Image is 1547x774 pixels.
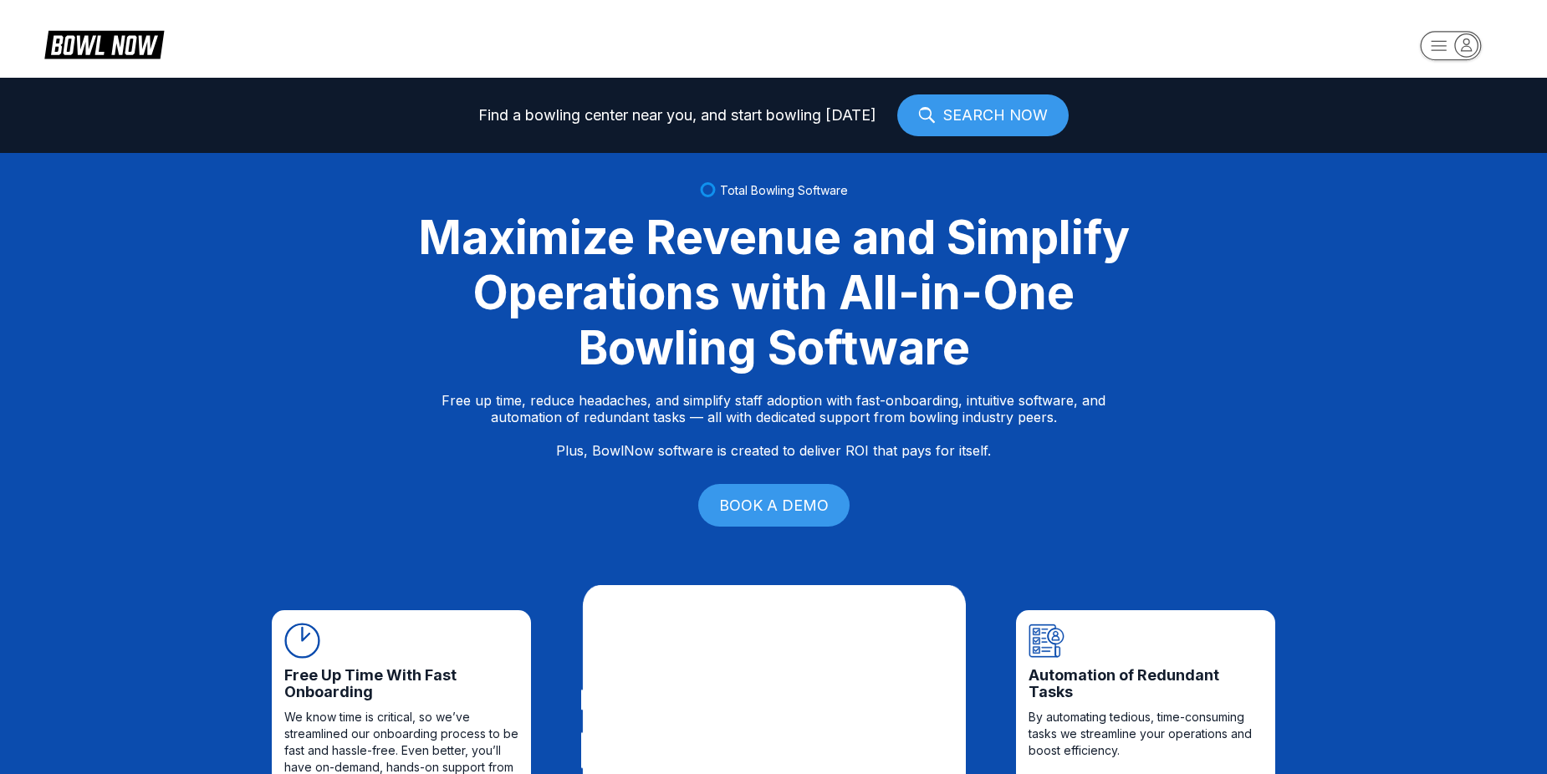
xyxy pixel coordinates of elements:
[1029,667,1263,700] span: Automation of Redundant Tasks
[698,484,850,527] a: BOOK A DEMO
[478,107,876,124] span: Find a bowling center near you, and start bowling [DATE]
[720,183,848,197] span: Total Bowling Software
[284,667,518,700] span: Free Up Time With Fast Onboarding
[397,210,1150,375] div: Maximize Revenue and Simplify Operations with All-in-One Bowling Software
[442,392,1105,459] p: Free up time, reduce headaches, and simplify staff adoption with fast-onboarding, intuitive softw...
[1029,709,1263,759] span: By automating tedious, time-consuming tasks we streamline your operations and boost efficiency.
[897,94,1069,136] a: SEARCH NOW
